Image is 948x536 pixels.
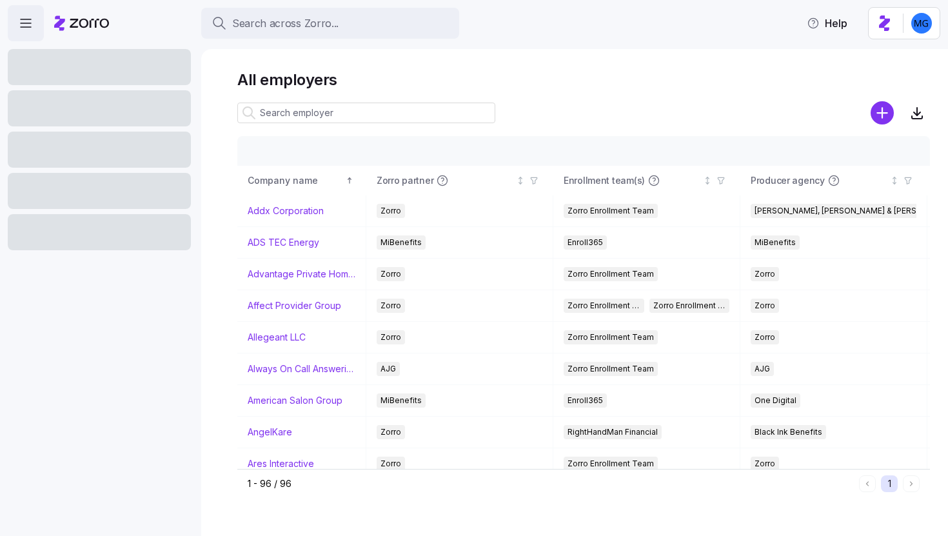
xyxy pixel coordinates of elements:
span: MiBenefits [380,235,422,250]
a: AngelKare [248,426,292,439]
a: Always On Call Answering Service [248,362,355,375]
span: Zorro [380,299,401,313]
input: Search employer [237,103,495,123]
span: Zorro [755,267,775,281]
a: American Salon Group [248,394,342,407]
span: Zorro Enrollment Team [568,267,654,281]
span: Zorro Enrollment Team [568,362,654,376]
span: MiBenefits [380,393,422,408]
h1: All employers [237,70,930,90]
span: Enrollment team(s) [564,174,645,187]
span: Zorro [380,204,401,218]
span: Zorro [755,330,775,344]
a: ADS TEC Energy [248,236,319,249]
a: Allegeant LLC [248,331,306,344]
div: Company name [248,174,343,188]
span: Enroll365 [568,235,603,250]
span: Zorro [380,267,401,281]
span: Producer agency [751,174,825,187]
span: Zorro [380,457,401,471]
span: Zorro [755,299,775,313]
a: Addx Corporation [248,204,324,217]
span: RightHandMan Financial [568,425,658,439]
span: Zorro [755,457,775,471]
svg: add icon [871,101,894,124]
span: Zorro partner [377,174,433,187]
div: Not sorted [516,176,525,185]
span: AJG [755,362,770,376]
div: Not sorted [890,176,899,185]
span: Zorro [380,425,401,439]
img: 61c362f0e1d336c60eacb74ec9823875 [911,13,932,34]
span: Enroll365 [568,393,603,408]
span: MiBenefits [755,235,796,250]
span: One Digital [755,393,796,408]
span: AJG [380,362,396,376]
span: Zorro Enrollment Team [568,204,654,218]
th: Zorro partnerNot sorted [366,166,553,195]
th: Company nameSorted ascending [237,166,366,195]
button: Next page [903,475,920,492]
span: Black Ink Benefits [755,425,822,439]
div: Sorted ascending [345,176,354,185]
span: Zorro Enrollment Team [568,330,654,344]
button: Search across Zorro... [201,8,459,39]
button: 1 [881,475,898,492]
div: Not sorted [703,176,712,185]
span: Help [807,15,847,31]
a: Ares Interactive [248,457,314,470]
th: Enrollment team(s)Not sorted [553,166,740,195]
span: Zorro Enrollment Experts [653,299,726,313]
span: Search across Zorro... [232,15,339,32]
span: Zorro Enrollment Team [568,299,640,313]
a: Affect Provider Group [248,299,341,312]
span: Zorro Enrollment Team [568,457,654,471]
th: Producer agencyNot sorted [740,166,927,195]
a: Advantage Private Home Care [248,268,355,281]
span: Zorro [380,330,401,344]
div: 1 - 96 / 96 [248,477,854,490]
button: Help [796,10,858,36]
button: Previous page [859,475,876,492]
